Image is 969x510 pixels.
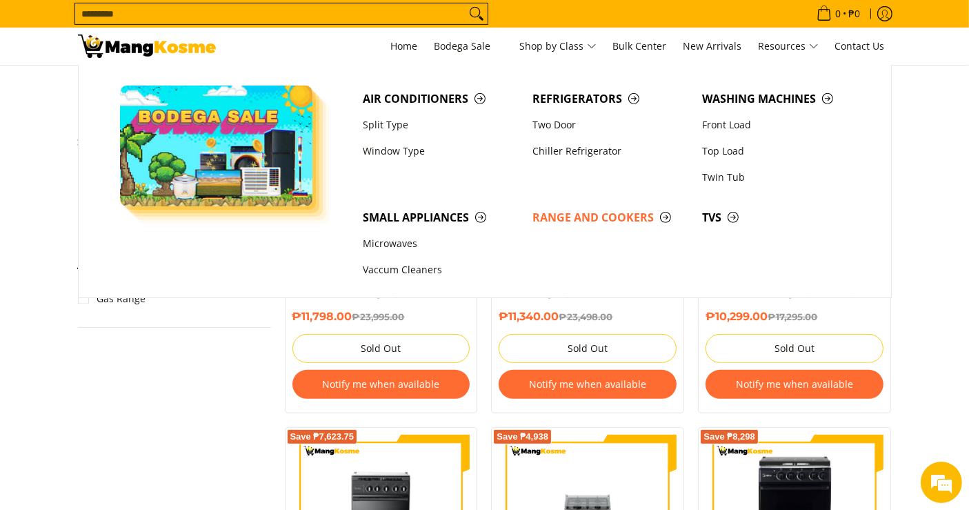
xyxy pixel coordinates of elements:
[499,310,677,324] h6: ₱11,340.00
[292,370,470,399] button: Notify me when available
[230,28,892,65] nav: Main Menu
[526,138,695,164] a: Chiller Refrigerator
[835,39,885,52] span: Contact Us
[759,38,819,55] span: Resources
[428,28,510,65] a: Bodega Sale
[226,7,259,40] div: Minimize live chat window
[384,28,425,65] a: Home
[434,38,503,55] span: Bodega Sale
[356,257,526,284] a: Vaccum Cleaners
[292,310,470,324] h6: ₱11,798.00
[513,28,603,65] a: Shop by Class
[497,433,548,441] span: Save ₱4,938
[559,311,612,322] del: ₱23,498.00
[695,164,865,190] a: Twin Tub
[356,86,526,112] a: Air Conditioners
[80,161,190,301] span: We're online!
[391,39,418,52] span: Home
[363,209,519,226] span: Small Appliances
[706,370,883,399] button: Notify me when available
[292,334,470,363] button: Sold Out
[356,231,526,257] a: Microwaves
[526,86,695,112] a: Refrigerators
[499,334,677,363] button: Sold Out
[706,334,883,363] button: Sold Out
[352,311,405,322] del: ₱23,995.00
[526,204,695,231] a: Range and Cookers
[695,204,865,231] a: TVs
[834,9,843,19] span: 0
[768,311,817,322] del: ₱17,295.00
[120,86,313,206] img: Bodega Sale
[356,138,526,164] a: Window Type
[695,86,865,112] a: Washing Machines
[613,39,667,52] span: Bulk Center
[752,28,826,65] a: Resources
[695,112,865,138] a: Front Load
[78,35,216,58] img: Gas Cookers &amp; Rangehood l Mang Kosme: Home Appliances Warehouse Sale
[72,77,232,95] div: Chat with us now
[847,9,863,19] span: ₱0
[703,433,755,441] span: Save ₱8,298
[706,272,860,299] a: Midea 50 CM 3-Gas & 1-Hot Plate Gas Range (Class B)
[702,209,858,226] span: TVs
[677,28,749,65] a: New Arrivals
[702,90,858,108] span: Washing Machines
[363,90,519,108] span: Air Conditioners
[7,353,263,401] textarea: Type your message and hit 'Enter'
[356,204,526,231] a: Small Appliances
[683,39,742,52] span: New Arrivals
[78,288,146,310] a: Gas Range
[290,433,354,441] span: Save ₱7,623.75
[695,138,865,164] a: Top Load
[812,6,865,21] span: •
[292,272,445,299] a: Midea 50 CM All Gas, Silver Gas Range (Class B)
[526,112,695,138] a: Two Door
[606,28,674,65] a: Bulk Center
[466,3,488,24] button: Search
[532,209,688,226] span: Range and Cookers
[532,90,688,108] span: Refrigerators
[520,38,597,55] span: Shop by Class
[828,28,892,65] a: Contact Us
[706,310,883,324] h6: ₱10,299.00
[356,112,526,138] a: Split Type
[499,370,677,399] button: Notify me when available
[499,272,668,299] a: Midea 60 CM 4 Gas Stainless, Gas Range (Class B)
